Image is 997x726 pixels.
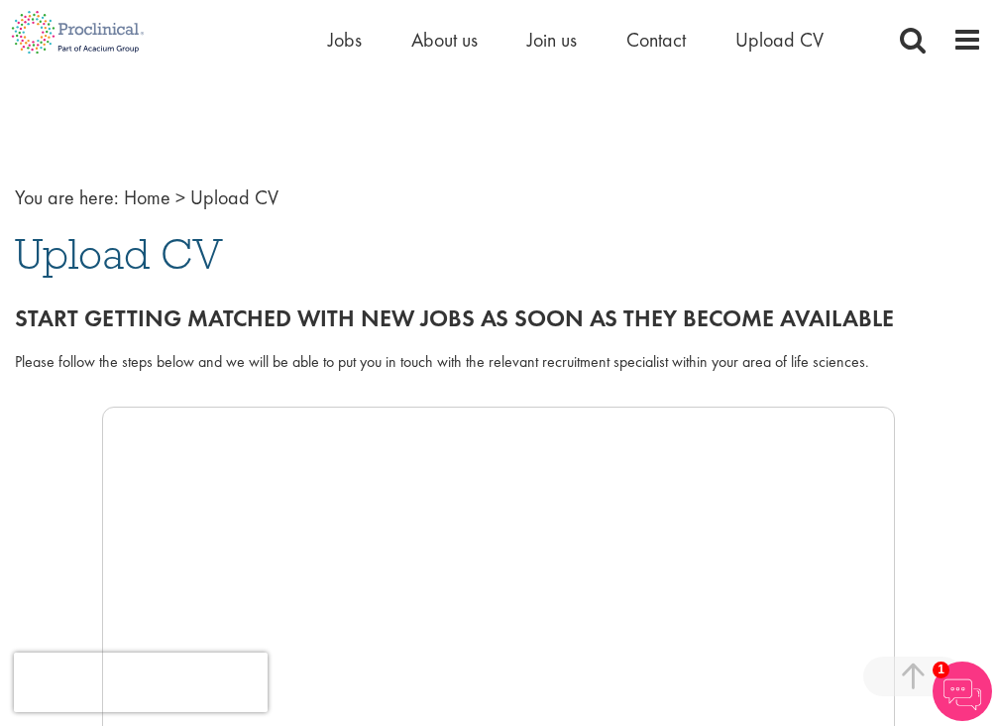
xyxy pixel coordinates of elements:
[15,305,982,331] h2: Start getting matched with new jobs as soon as they become available
[626,27,686,53] a: Contact
[15,184,119,210] span: You are here:
[190,184,278,210] span: Upload CV
[14,653,268,712] iframe: reCAPTCHA
[15,227,223,281] span: Upload CV
[735,27,824,53] a: Upload CV
[15,351,982,374] div: Please follow the steps below and we will be able to put you in touch with the relevant recruitme...
[175,184,185,210] span: >
[527,27,577,53] a: Join us
[124,184,170,210] a: breadcrumb link
[328,27,362,53] a: Jobs
[933,662,949,678] span: 1
[933,662,992,721] img: Chatbot
[411,27,478,53] a: About us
